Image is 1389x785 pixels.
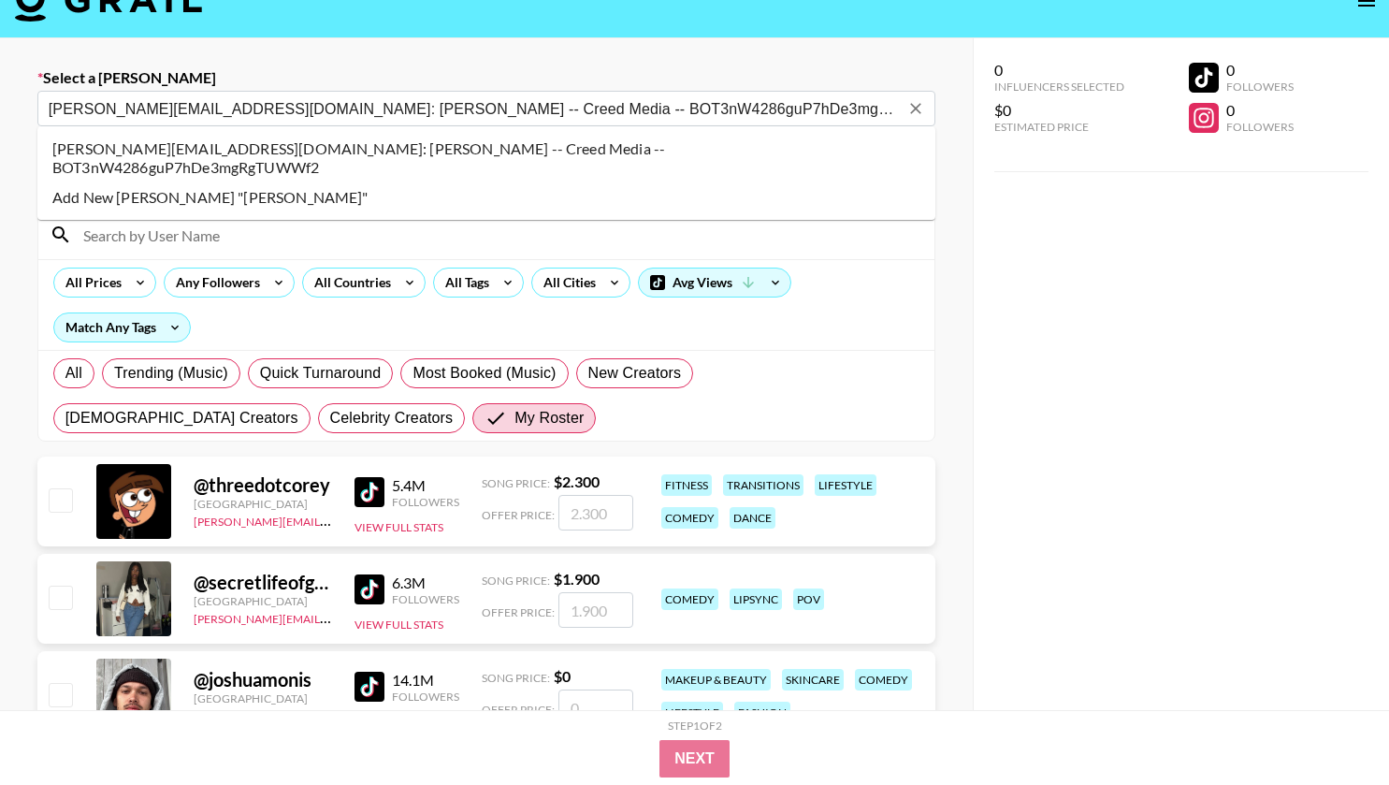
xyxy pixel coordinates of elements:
div: [GEOGRAPHIC_DATA] [194,497,332,511]
span: Quick Turnaround [260,362,382,385]
strong: $ 1.900 [554,570,600,588]
span: Song Price: [482,671,550,685]
a: [PERSON_NAME][EMAIL_ADDRESS][PERSON_NAME][PERSON_NAME][DOMAIN_NAME] [194,608,648,626]
span: New Creators [588,362,682,385]
label: Select a [PERSON_NAME] [37,68,935,87]
div: Followers [392,495,459,509]
span: Song Price: [482,476,550,490]
span: Trending (Music) [114,362,228,385]
li: [PERSON_NAME][EMAIL_ADDRESS][DOMAIN_NAME]: [PERSON_NAME] -- Creed Media -- BOT3nW4286guP7hDe3mgRg... [37,134,935,182]
li: Add New [PERSON_NAME] "[PERSON_NAME]" [37,182,935,212]
img: TikTok [354,477,384,507]
div: comedy [661,507,718,529]
div: fitness [661,474,712,496]
input: 2.300 [558,495,633,531]
div: makeup & beauty [661,669,771,691]
div: Match Any Tags [54,313,190,342]
div: transitions [723,474,803,496]
div: skincare [782,669,844,691]
span: Song Price: [482,574,550,588]
span: Offer Price: [482,605,555,619]
button: Clear [903,95,929,122]
div: All Tags [434,269,493,297]
div: All Cities [532,269,600,297]
button: Next [659,740,730,778]
div: 6.3M [392,574,459,592]
div: Any Followers [165,269,264,297]
button: View Full Stats [354,520,443,534]
div: Influencers Selected [994,80,1124,94]
input: 1.900 [558,592,633,628]
strong: $ 2.300 [554,472,600,490]
img: TikTok [354,574,384,604]
div: @ joshuamonis [194,668,332,691]
div: pov [793,589,824,610]
div: Followers [392,690,459,704]
span: Offer Price: [482,508,555,522]
span: Celebrity Creators [330,407,454,429]
input: Search by User Name [72,220,923,250]
input: 0 [558,690,633,725]
div: All Countries [303,269,395,297]
div: 0 [1226,61,1294,80]
div: Followers [1226,120,1294,134]
div: @ secretlifeofgigii [194,571,332,594]
div: fashion [734,702,790,723]
div: $0 [994,101,1124,120]
div: Followers [392,592,459,606]
button: View Full Stats [354,618,443,632]
div: comedy [661,589,718,610]
div: 14.1M [392,671,459,690]
div: [GEOGRAPHIC_DATA] [194,594,332,608]
strong: $ 0 [554,667,571,685]
div: Estimated Price [994,120,1124,134]
div: All Prices [54,269,125,297]
span: [DEMOGRAPHIC_DATA] Creators [65,407,298,429]
div: @ threedotcorey [194,473,332,497]
img: TikTok [354,672,384,702]
div: lifestyle [661,702,723,723]
div: lipsync [730,589,782,610]
div: Step 1 of 2 [668,719,722,733]
div: Followers [1226,80,1294,94]
div: [GEOGRAPHIC_DATA] [194,691,332,705]
span: Most Booked (Music) [412,362,556,385]
div: dance [730,507,775,529]
div: Avg Views [639,269,790,297]
div: 0 [1226,101,1294,120]
span: Offer Price: [482,703,555,717]
span: My Roster [514,407,584,429]
a: [PERSON_NAME][EMAIL_ADDRESS][PERSON_NAME][PERSON_NAME][DOMAIN_NAME] [194,511,648,529]
div: 0 [994,61,1124,80]
span: All [65,362,82,385]
div: comedy [855,669,912,691]
div: lifestyle [815,474,876,496]
div: 5.4M [392,476,459,495]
